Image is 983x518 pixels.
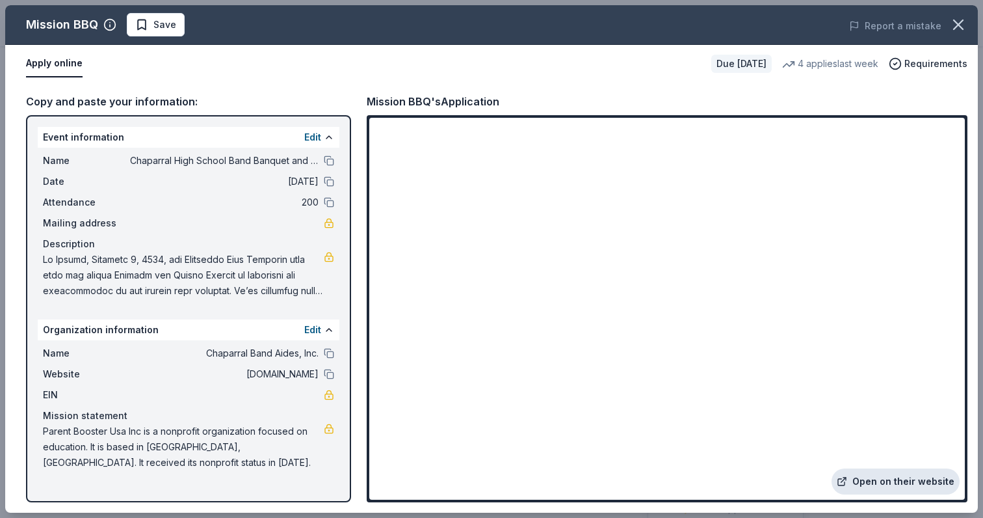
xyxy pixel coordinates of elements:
[889,56,967,72] button: Requirements
[832,469,960,495] a: Open on their website
[38,320,339,340] div: Organization information
[153,17,176,33] span: Save
[43,215,130,231] span: Mailing address
[43,252,324,299] span: Lo Ipsumd, Sitametc 9, 4534, adi Elitseddo Eius Temporin utla etdo mag aliqua Enimadm ven Quisno ...
[367,93,499,110] div: Mission BBQ's Application
[26,14,98,35] div: Mission BBQ
[130,346,319,361] span: Chaparral Band Aides, Inc.
[43,195,130,210] span: Attendance
[904,56,967,72] span: Requirements
[304,129,321,145] button: Edit
[130,195,319,210] span: 200
[26,50,83,77] button: Apply online
[304,322,321,338] button: Edit
[43,387,130,403] span: EIN
[38,127,339,148] div: Event information
[43,424,324,470] span: Parent Booster Usa Inc is a nonprofit organization focused on education. It is based in [GEOGRAPH...
[130,153,319,169] span: Chaparral High School Band Banquet and Silent Auction
[43,174,130,189] span: Date
[130,174,319,189] span: [DATE]
[43,236,334,252] div: Description
[43,366,130,382] span: Website
[782,56,878,72] div: 4 applies last week
[43,153,130,169] span: Name
[130,366,319,382] span: [DOMAIN_NAME]
[26,93,351,110] div: Copy and paste your information:
[43,346,130,361] span: Name
[127,13,185,36] button: Save
[43,408,334,424] div: Mission statement
[849,18,941,34] button: Report a mistake
[711,55,772,73] div: Due [DATE]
